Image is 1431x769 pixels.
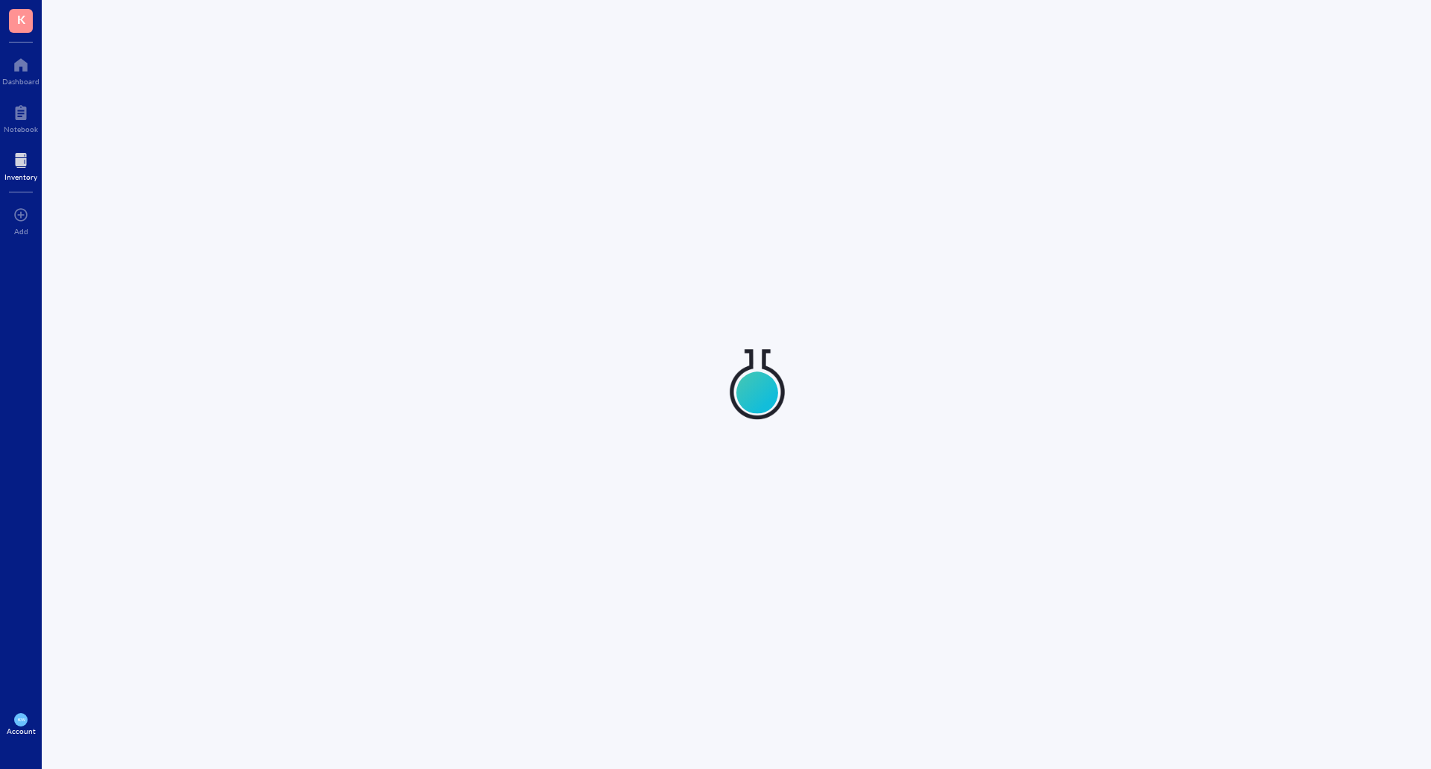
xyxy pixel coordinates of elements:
div: Account [7,726,36,735]
div: Add [14,227,28,236]
span: K [17,10,25,28]
a: Notebook [4,101,38,134]
a: Inventory [4,148,37,181]
div: Dashboard [2,77,40,86]
span: KW [17,717,25,722]
div: Inventory [4,172,37,181]
div: Notebook [4,125,38,134]
a: Dashboard [2,53,40,86]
